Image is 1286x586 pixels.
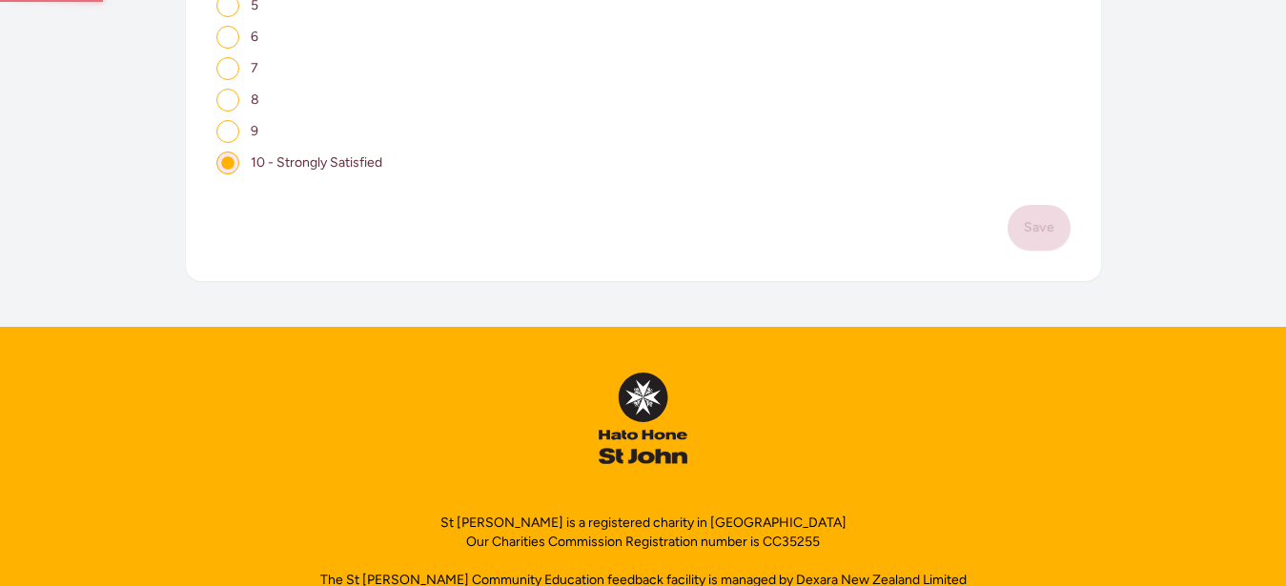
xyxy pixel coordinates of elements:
[251,154,382,171] span: 10 - Strongly Satisfied
[251,91,259,108] span: 8
[216,120,239,143] input: 9
[251,123,258,139] span: 9
[216,152,239,174] input: 10 - Strongly Satisfied
[216,57,239,80] input: 7
[216,26,239,49] input: 6
[599,373,687,464] img: InPulse
[251,60,258,76] span: 7
[216,89,239,111] input: 8
[251,29,258,45] span: 6
[440,514,847,552] p: St [PERSON_NAME] is a registered charity in [GEOGRAPHIC_DATA] Our Charities Commission Registrati...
